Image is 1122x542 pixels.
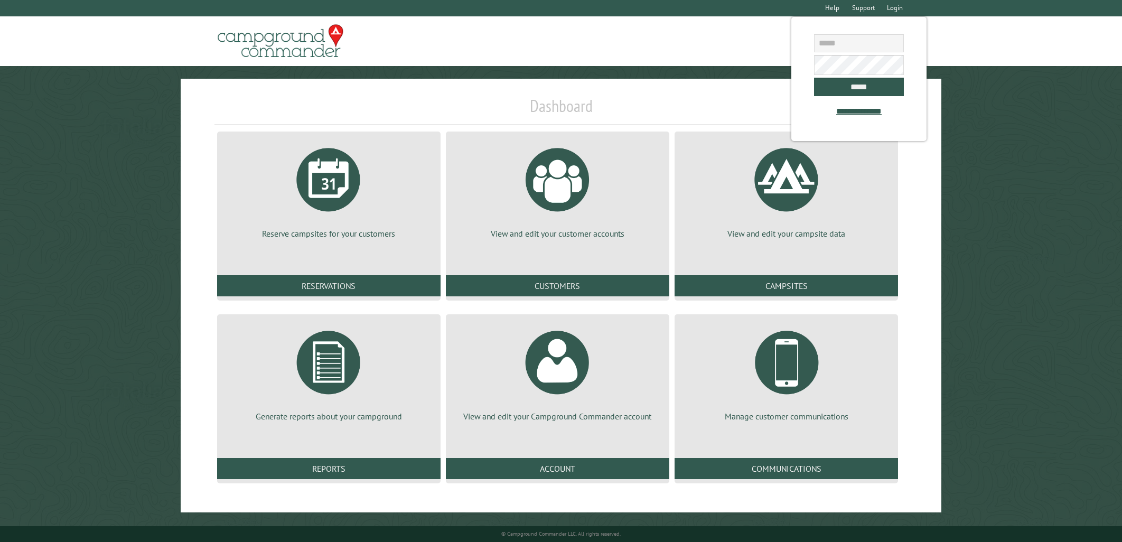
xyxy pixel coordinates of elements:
h1: Dashboard [214,96,908,125]
a: Campsites [675,275,898,296]
a: Manage customer communications [687,323,885,422]
a: Customers [446,275,669,296]
a: Communications [675,458,898,479]
a: Generate reports about your campground [230,323,428,422]
a: View and edit your customer accounts [459,140,657,239]
img: Campground Commander [214,21,347,62]
p: View and edit your customer accounts [459,228,657,239]
p: View and edit your campsite data [687,228,885,239]
p: View and edit your Campground Commander account [459,410,657,422]
small: © Campground Commander LLC. All rights reserved. [501,530,621,537]
p: Manage customer communications [687,410,885,422]
a: Account [446,458,669,479]
a: Reserve campsites for your customers [230,140,428,239]
a: View and edit your campsite data [687,140,885,239]
p: Generate reports about your campground [230,410,428,422]
p: Reserve campsites for your customers [230,228,428,239]
a: View and edit your Campground Commander account [459,323,657,422]
a: Reports [217,458,441,479]
a: Reservations [217,275,441,296]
